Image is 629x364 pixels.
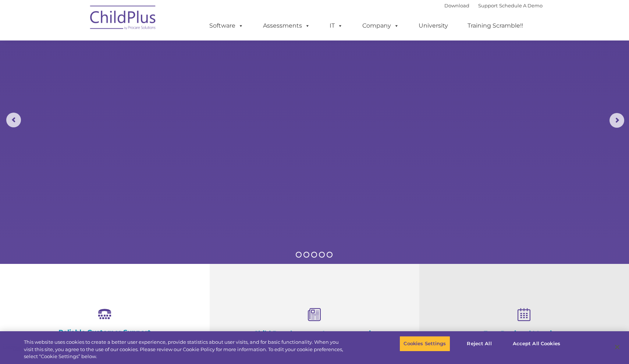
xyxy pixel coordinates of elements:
[355,18,406,33] a: Company
[399,336,450,351] button: Cookies Settings
[202,18,251,33] a: Software
[499,3,543,8] a: Schedule A Demo
[24,339,346,360] div: This website uses cookies to create a better user experience, provide statistics about user visit...
[609,339,625,355] button: Close
[246,329,383,346] h4: Child Development Assessments in ChildPlus
[456,336,502,351] button: Reject All
[444,3,543,8] font: |
[37,328,173,336] h4: Reliable Customer Support
[478,3,498,8] a: Support
[509,336,564,351] button: Accept All Cookies
[256,18,317,33] a: Assessments
[460,18,530,33] a: Training Scramble!!
[444,3,469,8] a: Download
[411,18,455,33] a: University
[86,0,160,37] img: ChildPlus by Procare Solutions
[322,18,350,33] a: IT
[456,329,592,338] h4: Free Regional Meetings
